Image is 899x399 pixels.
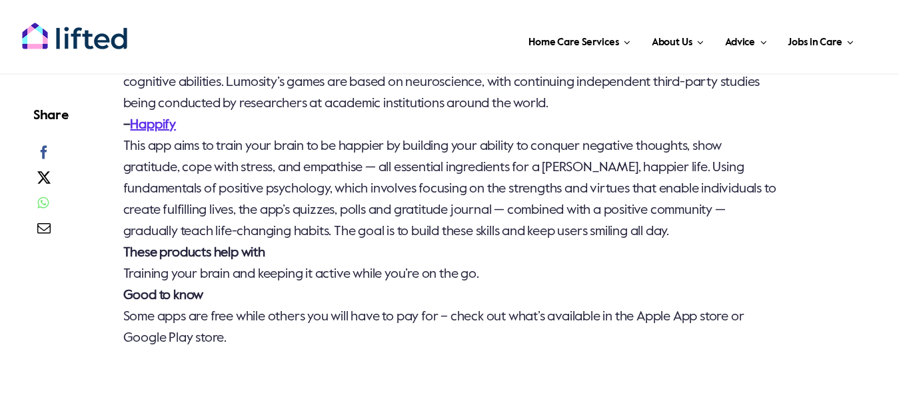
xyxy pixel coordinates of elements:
[652,32,692,53] span: About Us
[33,219,54,244] a: Email
[167,20,858,60] nav: Main Menu
[648,20,708,60] a: About Us
[33,169,54,194] a: X
[33,107,68,125] h4: Share
[130,119,176,132] a: Happify
[21,22,128,35] a: lifted-logo
[721,20,770,60] a: Advice
[725,32,755,53] span: Advice
[33,194,52,219] a: WhatsApp
[528,32,618,53] span: Home Care Services
[784,20,858,60] a: Jobs in Care
[123,289,204,302] strong: Good to know
[788,32,842,53] span: Jobs in Care
[524,20,634,60] a: Home Care Services
[123,119,176,132] strong: –
[33,143,54,169] a: Facebook
[123,246,265,260] strong: These products help with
